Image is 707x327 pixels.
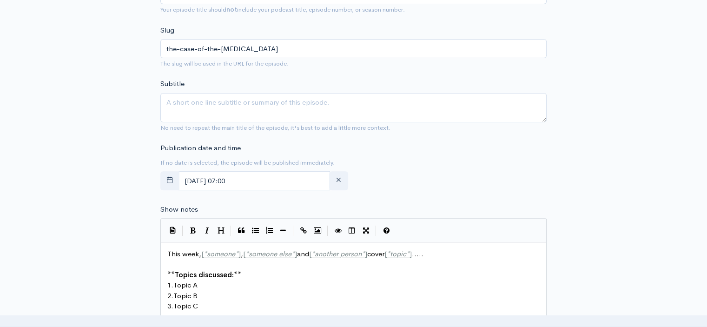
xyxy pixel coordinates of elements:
[160,6,405,13] small: Your episode title should include your podcast title, episode number, or season number.
[167,291,173,300] span: 2.
[173,291,198,300] span: Topic B
[276,224,290,238] button: Insert Horizontal Line
[201,249,204,258] span: [
[331,224,345,238] button: Toggle Preview
[160,143,241,153] label: Publication date and time
[200,224,214,238] button: Italic
[167,280,173,289] span: 1.
[173,301,198,310] span: Topic C
[309,249,311,258] span: [
[295,249,297,258] span: ]
[186,224,200,238] button: Bold
[262,224,276,238] button: Numbered List
[207,249,235,258] span: someone
[297,224,311,238] button: Create Link
[165,223,179,237] button: Insert Show Notes Template
[214,224,228,238] button: Heading
[376,226,377,236] i: |
[365,249,367,258] span: ]
[167,249,423,258] span: This week, , and cover .....
[293,226,294,236] i: |
[160,171,179,190] button: toggle
[379,224,393,238] button: Markdown Guide
[160,204,198,215] label: Show notes
[315,249,362,258] span: another person
[249,249,291,258] span: someone else
[160,39,547,58] input: title-of-episode
[175,270,234,279] span: Topics discussed:
[384,249,387,258] span: [
[327,226,328,236] i: |
[160,124,390,132] small: No need to repeat the main title of the episode, it's best to add a little more context.
[329,171,348,190] button: clear
[160,159,335,167] small: If no date is selected, the episode will be published immediately.
[238,249,241,258] span: ]
[226,6,237,13] strong: not
[248,224,262,238] button: Generic List
[410,249,412,258] span: ]
[167,301,173,310] span: 3.
[182,226,183,236] i: |
[234,224,248,238] button: Quote
[243,249,245,258] span: [
[359,224,373,238] button: Toggle Fullscreen
[345,224,359,238] button: Toggle Side by Side
[173,280,198,289] span: Topic A
[160,79,185,89] label: Subtitle
[390,249,406,258] span: topic
[160,25,174,36] label: Slug
[311,224,324,238] button: Insert Image
[160,60,289,67] small: The slug will be used in the URL for the episode.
